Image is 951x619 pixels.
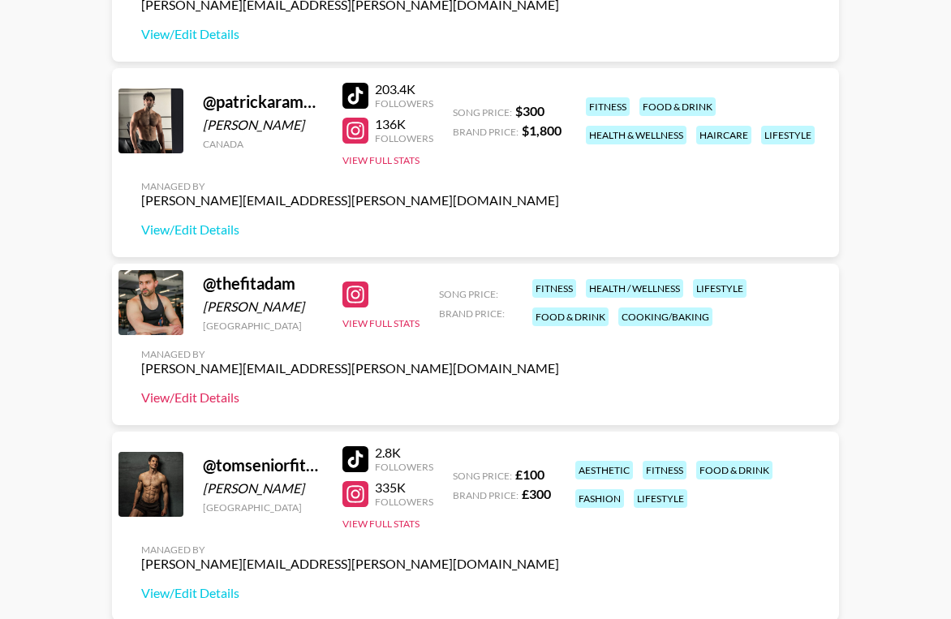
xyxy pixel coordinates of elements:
a: View/Edit Details [141,26,559,42]
div: lifestyle [761,126,815,144]
div: Followers [375,496,433,508]
div: 2.8K [375,445,433,461]
div: food & drink [696,461,772,479]
div: Canada [203,138,323,150]
div: 136K [375,116,433,132]
a: View/Edit Details [141,389,559,406]
div: fashion [575,489,624,508]
span: Song Price: [453,470,512,482]
span: Brand Price: [439,307,505,320]
div: [GEOGRAPHIC_DATA] [203,501,323,514]
div: [PERSON_NAME] [203,299,323,315]
span: Brand Price: [453,489,519,501]
strong: £ 300 [522,486,551,501]
div: fitness [643,461,686,479]
div: @ tomseniorfitness [203,455,323,475]
div: 335K [375,479,433,496]
div: Followers [375,461,433,473]
strong: $ 300 [515,103,544,118]
div: [PERSON_NAME][EMAIL_ADDRESS][PERSON_NAME][DOMAIN_NAME] [141,556,559,572]
span: Song Price: [453,106,512,118]
div: health / wellness [586,279,683,298]
a: View/Edit Details [141,221,559,238]
div: lifestyle [693,279,747,298]
div: [PERSON_NAME] [203,480,323,496]
div: [PERSON_NAME][EMAIL_ADDRESS][PERSON_NAME][DOMAIN_NAME] [141,192,559,208]
div: aesthetic [575,461,633,479]
div: lifestyle [634,489,687,508]
strong: $ 1,800 [522,123,562,138]
div: fitness [586,97,630,116]
div: Followers [375,97,433,110]
div: Managed By [141,180,559,192]
div: Managed By [141,348,559,360]
div: cooking/baking [618,307,712,326]
div: @ thefitadam [203,273,323,294]
span: Brand Price: [453,126,519,138]
div: [PERSON_NAME] [203,117,323,133]
div: [GEOGRAPHIC_DATA] [203,320,323,332]
button: View Full Stats [342,518,420,530]
div: Managed By [141,544,559,556]
div: haircare [696,126,751,144]
div: fitness [532,279,576,298]
strong: £ 100 [515,466,544,482]
div: food & drink [639,97,716,116]
button: View Full Stats [342,154,420,166]
div: [PERSON_NAME][EMAIL_ADDRESS][PERSON_NAME][DOMAIN_NAME] [141,360,559,376]
button: View Full Stats [342,317,420,329]
div: health & wellness [586,126,686,144]
div: food & drink [532,307,609,326]
div: @ patrickaramouni [203,92,323,112]
span: Song Price: [439,288,498,300]
div: 203.4K [375,81,433,97]
div: Followers [375,132,433,144]
a: View/Edit Details [141,585,559,601]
